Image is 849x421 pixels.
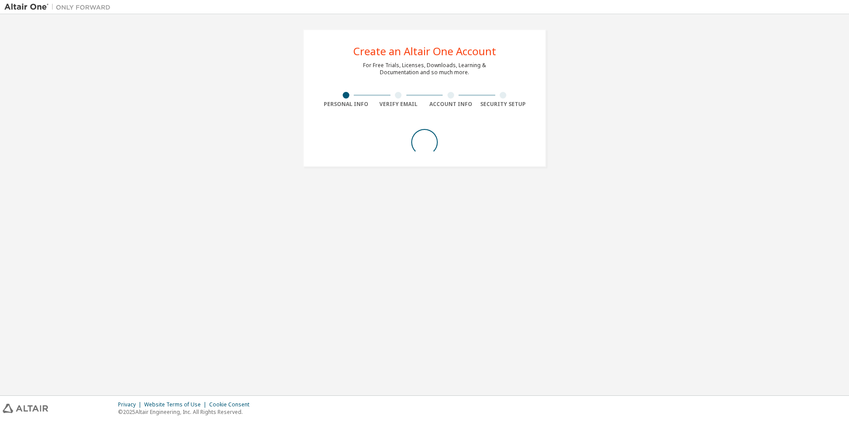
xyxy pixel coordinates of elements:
[209,401,255,408] div: Cookie Consent
[353,46,496,57] div: Create an Altair One Account
[4,3,115,11] img: Altair One
[3,404,48,413] img: altair_logo.svg
[144,401,209,408] div: Website Terms of Use
[372,101,425,108] div: Verify Email
[118,401,144,408] div: Privacy
[424,101,477,108] div: Account Info
[477,101,530,108] div: Security Setup
[118,408,255,416] p: © 2025 Altair Engineering, Inc. All Rights Reserved.
[320,101,372,108] div: Personal Info
[363,62,486,76] div: For Free Trials, Licenses, Downloads, Learning & Documentation and so much more.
